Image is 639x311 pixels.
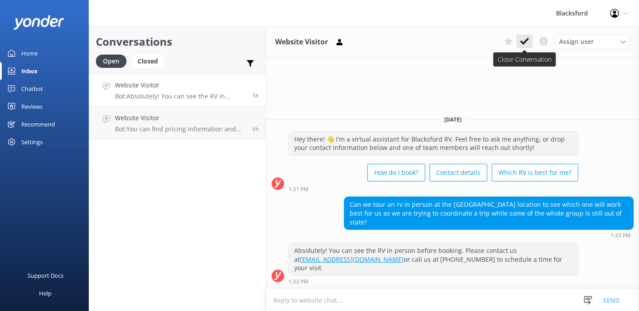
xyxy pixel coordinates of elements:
button: How do I book? [367,164,425,181]
div: Open [96,55,126,68]
p: Bot: Absolutely! You can see the RV in person before booking. Please contact us at [EMAIL_ADDRESS... [115,92,246,100]
div: Absolutely! You can see the RV in person before booking. Please contact us at or call us at [PHON... [289,243,578,276]
div: Home [21,44,38,62]
a: [EMAIL_ADDRESS][DOMAIN_NAME] [300,255,404,264]
p: Bot: You can find pricing information and view live availability for RV rentals by visiting [URL]... [115,125,246,133]
div: Hey there! 👋 I'm a virtual assistant for Blacksford RV. Feel free to ask me anything, or drop you... [289,132,578,155]
div: Closed [131,55,165,68]
div: Can we tour an rv in person at the [GEOGRAPHIC_DATA] location to see which one will work best for... [344,197,633,229]
span: [DATE] [439,116,467,123]
h2: Conversations [96,33,259,50]
div: Help [39,284,51,302]
div: Recommend [21,115,55,133]
strong: 1:33 PM [611,233,631,238]
div: Oct 04 2025 01:33pm (UTC -06:00) America/Chihuahua [344,232,634,238]
a: Website VisitorBot:Absolutely! You can see the RV in person before booking. Please contact us at ... [89,73,266,106]
strong: 1:31 PM [288,187,308,192]
div: Support Docs [28,267,63,284]
div: Reviews [21,98,43,115]
h4: Website Visitor [115,113,246,123]
button: Contact details [430,164,487,181]
h3: Website Visitor [275,36,328,48]
button: Which RV is best for me? [492,164,578,181]
div: Assign User [555,35,630,49]
div: Settings [21,133,43,151]
h4: Website Visitor [115,80,246,90]
span: Oct 04 2025 11:57am (UTC -06:00) America/Chihuahua [252,125,259,133]
strong: 1:33 PM [288,279,308,284]
div: Chatbot [21,80,43,98]
span: Oct 04 2025 01:33pm (UTC -06:00) America/Chihuahua [252,92,259,99]
div: Oct 04 2025 01:33pm (UTC -06:00) America/Chihuahua [288,278,578,284]
img: yonder-white-logo.png [13,15,64,30]
a: Open [96,56,131,66]
span: Assign user [559,37,594,47]
div: Oct 04 2025 01:31pm (UTC -06:00) America/Chihuahua [288,186,578,192]
div: Inbox [21,62,38,80]
a: Closed [131,56,169,66]
a: Website VisitorBot:You can find pricing information and view live availability for RV rentals by ... [89,106,266,140]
